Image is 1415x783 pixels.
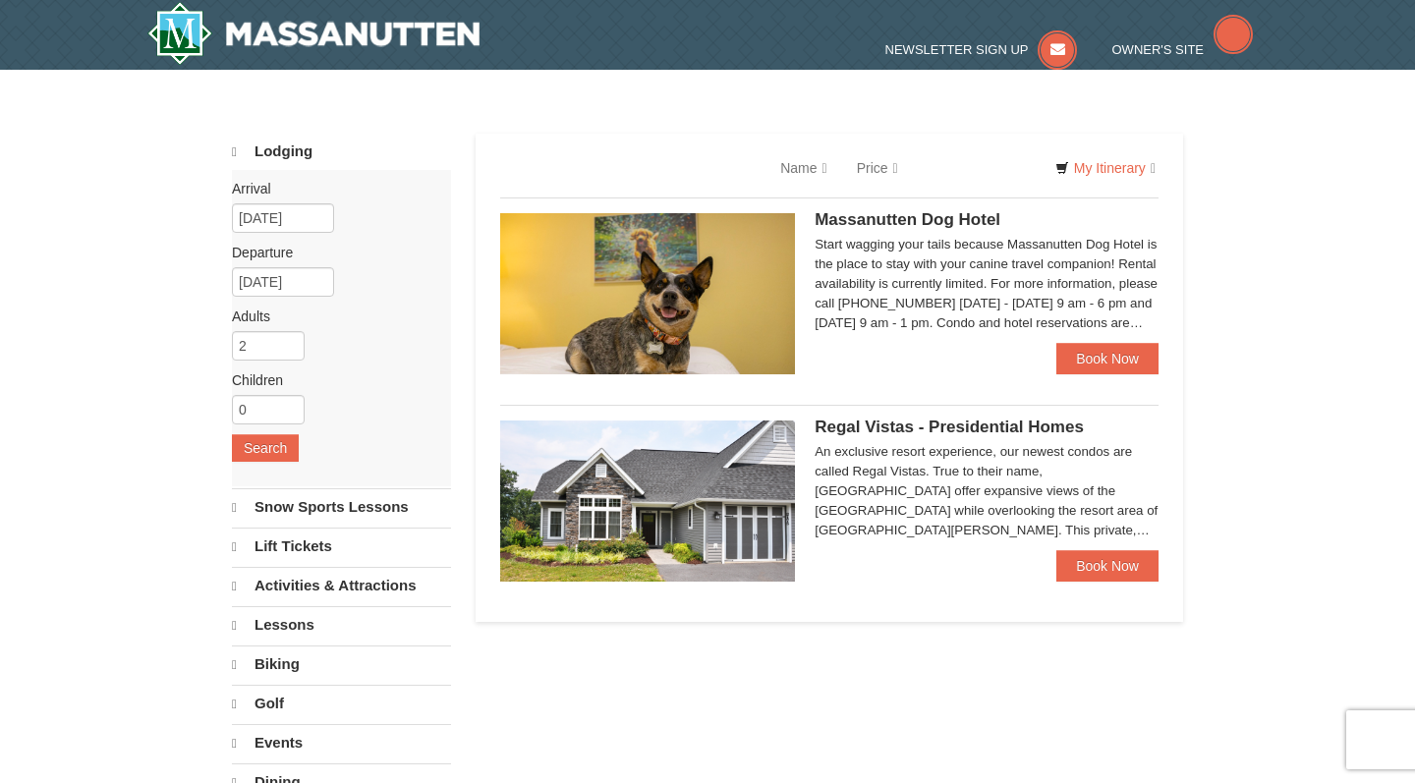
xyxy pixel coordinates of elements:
[500,213,795,374] img: 27428181-5-81c892a3.jpg
[815,210,1000,229] span: Massanutten Dog Hotel
[232,606,451,643] a: Lessons
[147,2,480,65] img: Massanutten Resort Logo
[500,420,795,582] img: 19218991-1-902409a9.jpg
[842,148,913,188] a: Price
[232,645,451,683] a: Biking
[815,442,1159,540] div: An exclusive resort experience, our newest condos are called Regal Vistas. True to their name, [G...
[1112,42,1205,57] span: Owner's Site
[232,370,436,390] label: Children
[232,179,436,198] label: Arrival
[765,148,841,188] a: Name
[1043,153,1168,183] a: My Itinerary
[1056,343,1159,374] a: Book Now
[232,488,451,526] a: Snow Sports Lessons
[885,42,1078,57] a: Newsletter Sign Up
[232,528,451,565] a: Lift Tickets
[232,307,436,326] label: Adults
[147,2,480,65] a: Massanutten Resort
[885,42,1029,57] span: Newsletter Sign Up
[815,235,1159,333] div: Start wagging your tails because Massanutten Dog Hotel is the place to stay with your canine trav...
[1056,550,1159,582] a: Book Now
[232,724,451,761] a: Events
[232,243,436,262] label: Departure
[232,434,299,462] button: Search
[815,418,1084,436] span: Regal Vistas - Presidential Homes
[232,567,451,604] a: Activities & Attractions
[232,685,451,722] a: Golf
[232,134,451,170] a: Lodging
[1112,42,1254,57] a: Owner's Site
